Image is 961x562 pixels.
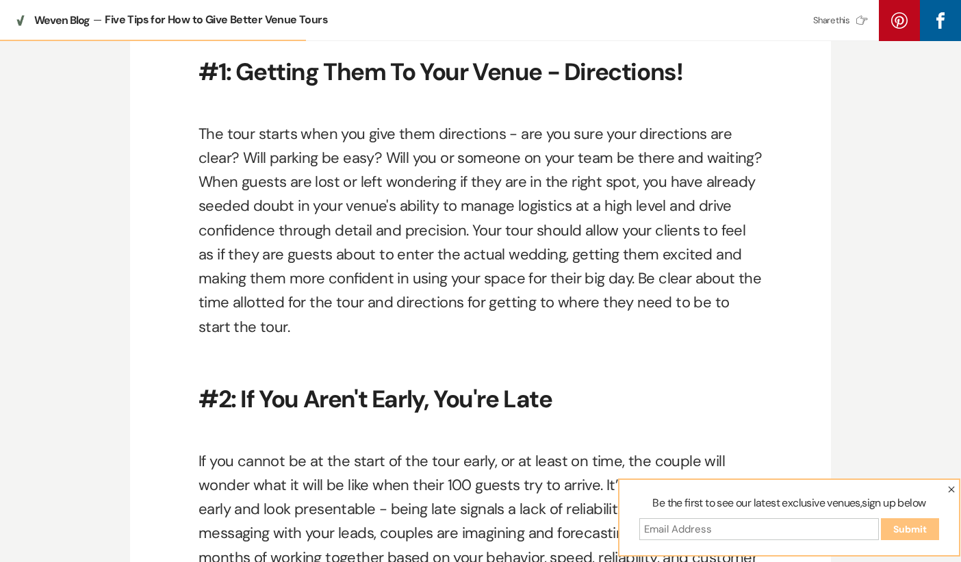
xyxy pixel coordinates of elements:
[198,334,763,413] h2: #2: If You Aren't Early, You're Late
[198,98,763,363] p: The tour starts when you give them directions - are you sure your directions are clear? Will park...
[93,15,101,25] span: —
[14,14,27,27] img: Weven Blog icon
[862,496,925,510] span: sign up below
[813,14,872,27] div: Share this
[105,13,794,27] div: Five Tips for How to Give Better Venue Tours
[14,14,90,27] a: Weven Blog
[881,518,939,540] input: Submit
[628,495,951,518] label: Be the first to see our latest exclusive venues,
[198,7,763,86] h2: #1: Getting Them To Your Venue - Directions!
[639,518,879,540] input: Email Address
[34,14,90,27] span: Weven Blog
